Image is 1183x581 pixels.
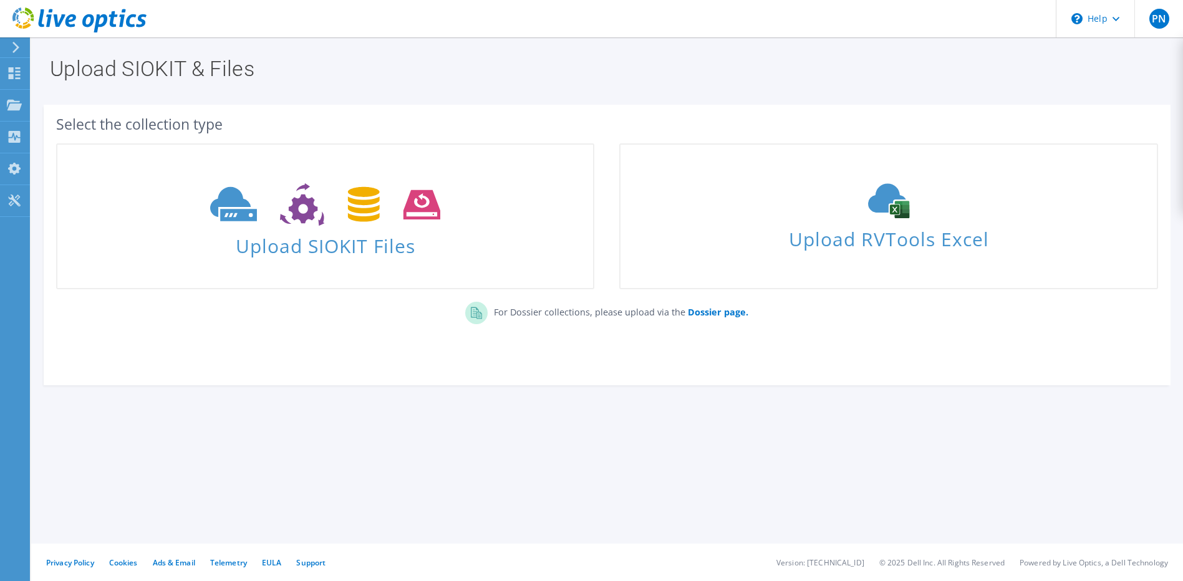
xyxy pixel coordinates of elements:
[262,557,281,568] a: EULA
[685,306,748,318] a: Dossier page.
[56,117,1158,131] div: Select the collection type
[50,58,1158,79] h1: Upload SIOKIT & Files
[1149,9,1169,29] span: PN
[46,557,94,568] a: Privacy Policy
[109,557,138,568] a: Cookies
[57,229,593,256] span: Upload SIOKIT Files
[776,557,864,568] li: Version: [TECHNICAL_ID]
[153,557,195,568] a: Ads & Email
[210,557,247,568] a: Telemetry
[619,143,1157,289] a: Upload RVTools Excel
[56,143,594,289] a: Upload SIOKIT Files
[688,306,748,318] b: Dossier page.
[879,557,1005,568] li: © 2025 Dell Inc. All Rights Reserved
[620,223,1156,249] span: Upload RVTools Excel
[488,302,748,319] p: For Dossier collections, please upload via the
[1020,557,1168,568] li: Powered by Live Optics, a Dell Technology
[1071,13,1083,24] svg: \n
[296,557,326,568] a: Support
